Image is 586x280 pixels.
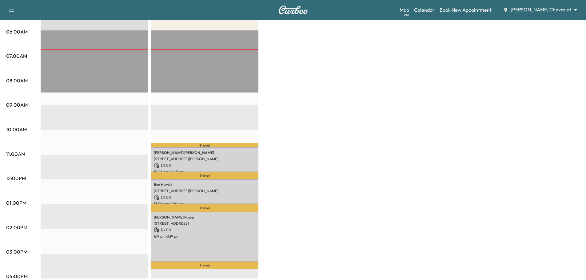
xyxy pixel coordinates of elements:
[6,52,27,60] p: 07:00AM
[154,156,255,161] p: [STREET_ADDRESS][PERSON_NAME]
[440,6,492,14] a: Book New Appointment
[154,201,255,206] p: 12:00 pm - 1:00 pm
[154,215,255,220] p: [PERSON_NAME] Power
[154,188,255,193] p: [STREET_ADDRESS][PERSON_NAME]
[6,126,27,133] p: 10:00AM
[6,28,28,35] p: 06:00AM
[151,204,258,212] p: Travel
[6,77,28,84] p: 08:00AM
[154,221,255,226] p: [STREET_ADDRESS]
[151,172,258,179] p: Travel
[403,13,409,17] div: Beta
[154,227,255,233] p: $ 0.00
[154,195,255,200] p: $ 0.00
[154,169,255,174] p: 10:43 am - 11:43 am
[154,163,255,168] p: $ 0.00
[6,273,28,280] p: 04:00PM
[6,101,28,108] p: 09:00AM
[278,6,308,14] img: Curbee Logo
[6,150,25,158] p: 11:00AM
[6,175,26,182] p: 12:00PM
[154,150,255,155] p: [PERSON_NAME] [PERSON_NAME]
[6,224,27,231] p: 02:00PM
[151,143,258,147] p: Travel
[400,6,409,14] a: MapBeta
[414,6,435,14] a: Calendar
[154,182,255,187] p: Ben Humlie
[151,262,258,269] p: Travel
[154,234,255,239] p: 1:19 pm - 3:19 pm
[6,199,26,207] p: 01:00PM
[511,6,571,13] span: [PERSON_NAME] Chevrolet
[6,248,27,255] p: 03:00PM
